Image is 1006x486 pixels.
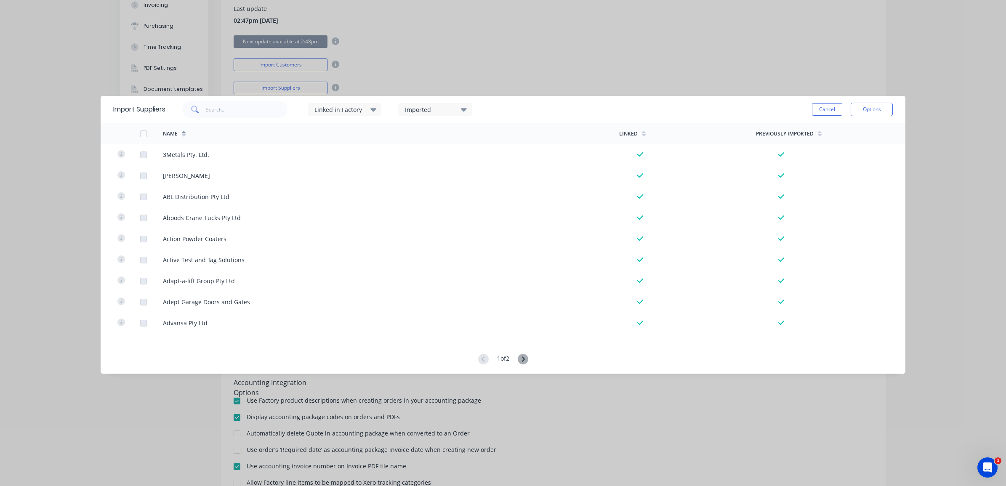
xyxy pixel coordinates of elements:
[851,103,893,116] button: Options
[977,457,998,478] iframe: Intercom live chat
[756,130,814,138] div: Previously Imported
[163,213,241,222] div: Aboods Crane Tucks Pty Ltd
[163,150,209,159] div: 3Metals Pty. Ltd.
[113,104,165,114] div: Import Suppliers
[163,255,245,264] div: Active Test and Tag Solutions
[163,297,250,306] div: Adept Garage Doors and Gates
[206,101,288,118] input: Search...
[619,130,638,138] div: Linked
[163,192,229,201] div: ABL Distribution Pty Ltd
[314,105,367,114] div: Linked in Factory
[812,103,842,116] button: Cancel
[497,354,509,365] div: 1 of 2
[163,276,235,285] div: Adapt-a-lift Group Pty Ltd
[163,234,226,243] div: Action Powder Coaters
[163,319,208,327] div: Advansa Pty Ltd
[163,171,210,180] div: [PERSON_NAME]
[405,105,458,114] div: Imported
[163,130,178,138] div: Name
[995,457,1001,464] span: 1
